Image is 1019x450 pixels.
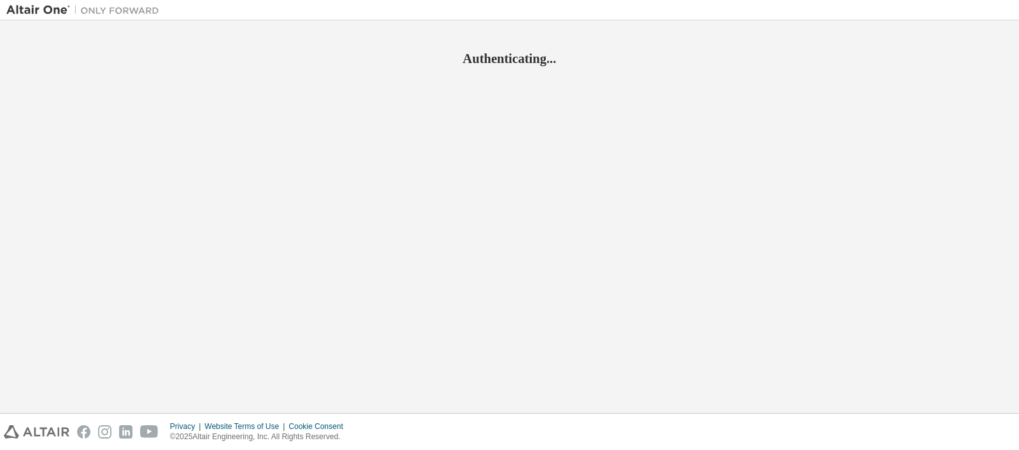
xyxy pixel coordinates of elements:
[6,50,1013,67] h2: Authenticating...
[119,425,132,439] img: linkedin.svg
[170,432,351,442] p: © 2025 Altair Engineering, Inc. All Rights Reserved.
[140,425,159,439] img: youtube.svg
[77,425,90,439] img: facebook.svg
[204,421,289,432] div: Website Terms of Use
[6,4,166,17] img: Altair One
[4,425,69,439] img: altair_logo.svg
[170,421,204,432] div: Privacy
[289,421,350,432] div: Cookie Consent
[98,425,111,439] img: instagram.svg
